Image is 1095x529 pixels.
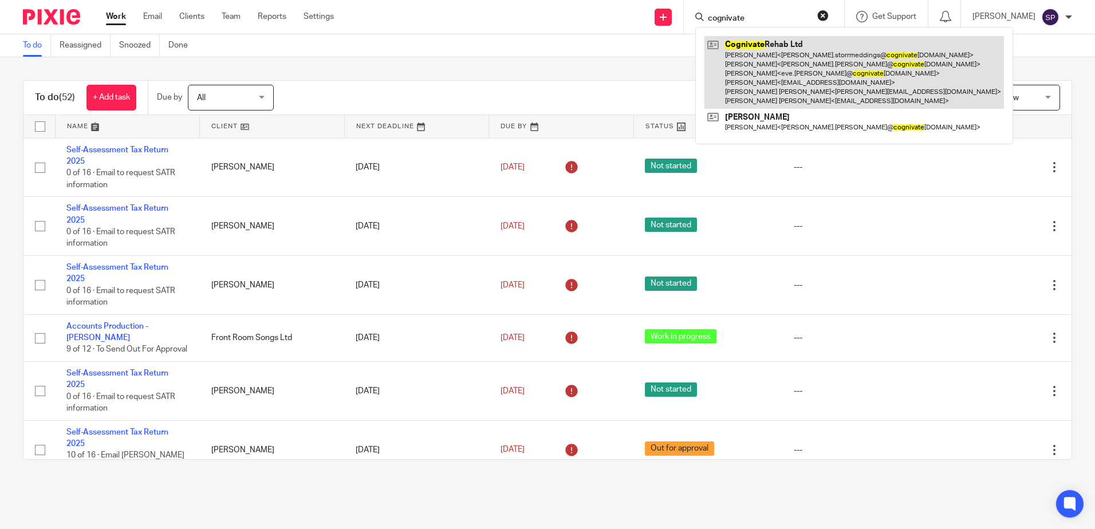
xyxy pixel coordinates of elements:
a: Self-Assessment Tax Return 2025 [66,263,168,283]
span: 10 of 16 · Email [PERSON_NAME] - to check for invoice payment [66,452,184,472]
input: Search [707,14,810,24]
a: Work [106,11,126,22]
a: Snoozed [119,34,160,57]
span: [DATE] [501,163,525,171]
a: Accounts Production - [PERSON_NAME] [66,322,148,342]
a: To do [23,34,51,57]
span: [DATE] [501,222,525,230]
a: + Add task [86,85,136,110]
span: 0 of 16 · Email to request SATR information [66,287,175,307]
a: Reports [258,11,286,22]
span: 9 of 12 · To Send Out For Approval [66,346,187,354]
img: Pixie [23,9,80,25]
span: (52) [59,93,75,102]
div: --- [794,279,916,291]
a: Reassigned [60,34,111,57]
span: [DATE] [501,387,525,395]
a: Done [168,34,196,57]
td: [DATE] [344,197,489,256]
td: [PERSON_NAME] [200,197,345,256]
span: Work in progress [645,329,716,344]
span: All [197,94,206,102]
div: --- [794,385,916,397]
td: [DATE] [344,362,489,421]
td: [PERSON_NAME] [200,256,345,315]
a: Settings [304,11,334,22]
span: Not started [645,277,697,291]
td: [PERSON_NAME] [200,138,345,197]
td: Front Room Songs Ltd [200,314,345,361]
span: [DATE] [501,281,525,289]
span: Out for approval [645,441,714,456]
a: Clients [179,11,204,22]
button: Clear [817,10,829,21]
div: --- [794,444,916,456]
div: --- [794,161,916,173]
span: Get Support [872,13,916,21]
span: [DATE] [501,446,525,454]
a: Self-Assessment Tax Return 2025 [66,369,168,389]
span: 0 of 16 · Email to request SATR information [66,228,175,248]
img: svg%3E [1041,8,1059,26]
p: Due by [157,92,182,103]
a: Self-Assessment Tax Return 2025 [66,428,168,448]
span: [DATE] [501,334,525,342]
td: [DATE] [344,314,489,361]
div: --- [794,332,916,344]
td: [DATE] [344,256,489,315]
span: Not started [645,218,697,232]
p: [PERSON_NAME] [972,11,1035,22]
td: [DATE] [344,138,489,197]
span: 0 of 16 · Email to request SATR information [66,393,175,413]
td: [DATE] [344,420,489,479]
a: Self-Assessment Tax Return 2025 [66,204,168,224]
span: 0 of 16 · Email to request SATR information [66,169,175,189]
span: Not started [645,382,697,397]
td: [PERSON_NAME] [200,420,345,479]
a: Email [143,11,162,22]
a: Self-Assessment Tax Return 2025 [66,146,168,165]
div: --- [794,220,916,232]
span: Not started [645,159,697,173]
td: [PERSON_NAME] [200,362,345,421]
a: Team [222,11,241,22]
h1: To do [35,92,75,104]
